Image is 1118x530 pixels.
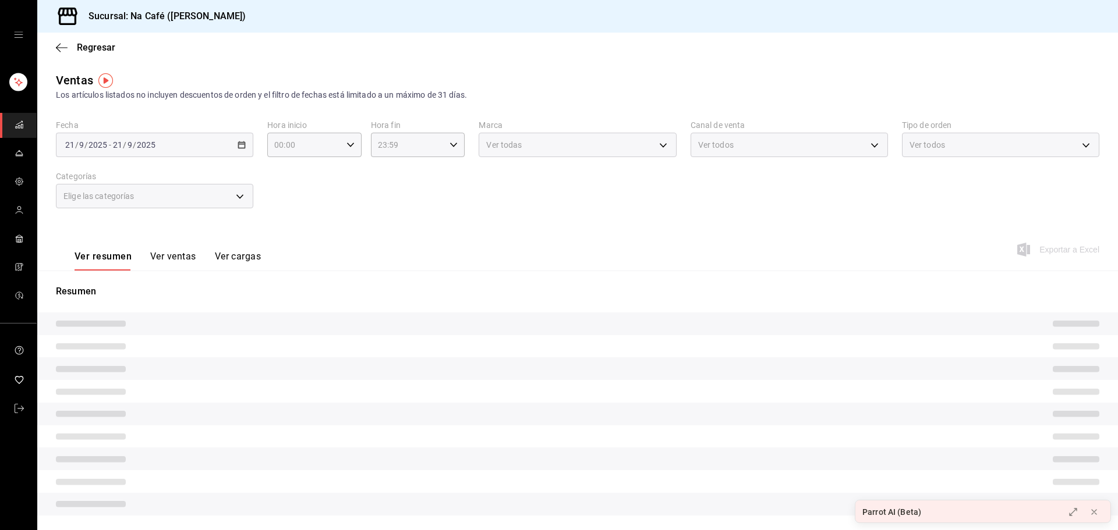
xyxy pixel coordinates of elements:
[79,140,84,150] input: --
[75,250,261,271] div: pestañas de navegación
[136,140,156,150] input: ----
[371,120,401,130] font: Hora fin
[862,507,921,517] font: Parrot AI (Beta)
[127,140,133,150] input: --
[56,172,96,181] font: Categorías
[89,10,246,22] font: Sucursal: Na Café ([PERSON_NAME])
[56,90,467,99] font: Los artículos listados no incluyen descuentos de orden y el filtro de fechas está limitado a un m...
[84,140,88,150] font: /
[698,140,734,150] font: Ver todos
[14,30,23,40] button: cajón abierto
[486,140,522,150] font: Ver todas
[215,251,261,262] font: Ver cargas
[77,42,115,53] font: Regresar
[56,73,93,87] font: Ventas
[88,140,108,150] input: ----
[902,120,952,130] font: Tipo de orden
[109,140,111,150] font: -
[65,140,75,150] input: --
[691,120,745,130] font: Canal de venta
[63,191,135,201] font: Elige las categorías
[133,140,136,150] font: /
[56,42,115,53] button: Regresar
[479,120,503,130] font: Marca
[910,140,945,150] font: Ver todos
[98,73,113,88] img: Tooltip marker
[56,286,96,297] font: Resumen
[123,140,126,150] font: /
[267,120,306,130] font: Hora inicio
[150,251,196,262] font: Ver ventas
[75,251,132,262] font: Ver resumen
[56,120,79,130] font: Fecha
[112,140,123,150] input: --
[75,140,79,150] font: /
